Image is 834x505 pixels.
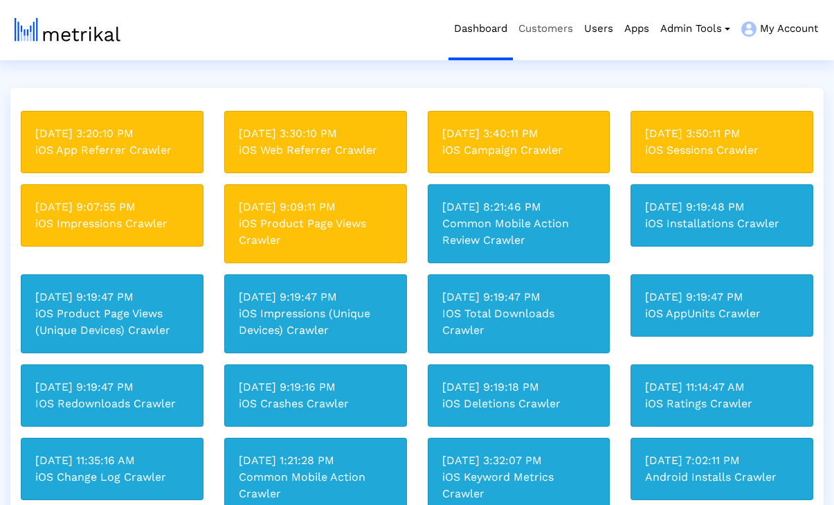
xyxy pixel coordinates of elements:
[645,379,799,396] div: [DATE] 11:14:47 AM
[35,215,189,232] div: iOS Impressions Crawler
[35,125,189,142] div: [DATE] 3:20:10 PM
[645,142,799,159] div: iOS Sessions Crawler
[239,142,392,159] div: iOS Web Referrer Crawler
[645,199,799,215] div: [DATE] 9:19:48 PM
[239,199,392,215] div: [DATE] 9:09:11 PM
[15,18,120,42] img: metrical-logo-light.png
[442,452,596,469] div: [DATE] 3:32:07 PM
[442,199,596,215] div: [DATE] 8:21:46 PM
[35,452,189,469] div: [DATE] 11:35:16 AM
[442,469,596,502] div: iOS Keyword Metrics Crawler
[239,289,392,305] div: [DATE] 9:19:47 PM
[35,305,189,339] div: iOS Product Page Views (Unique Devices) Crawler
[645,305,799,322] div: iOS AppUnits Crawler
[35,396,189,412] div: IOS Redownloads Crawler
[741,21,756,37] img: my-account-menu-icon.png
[442,379,596,396] div: [DATE] 9:19:18 PM
[442,396,596,412] div: iOS Deletions Crawler
[35,289,189,305] div: [DATE] 9:19:47 PM
[239,379,392,396] div: [DATE] 9:19:16 PM
[239,396,392,412] div: iOS Crashes Crawler
[239,452,392,469] div: [DATE] 1:21:28 PM
[442,142,596,159] div: iOS Campaign Crawler
[35,142,189,159] div: iOS App Referrer Crawler
[442,289,596,305] div: [DATE] 9:19:47 PM
[239,215,392,249] div: iOS Product Page Views Crawler
[35,379,189,396] div: [DATE] 9:19:47 PM
[645,289,799,305] div: [DATE] 9:19:47 PM
[645,469,799,486] div: Android Installs Crawler
[35,469,189,486] div: iOS Change Log Crawler
[239,305,392,339] div: iOS Impressions (Unique Devices) Crawler
[645,396,799,412] div: iOS Ratings Crawler
[442,125,596,142] div: [DATE] 3:40:11 PM
[645,215,799,232] div: iOS Installations Crawler
[442,215,596,249] div: Common Mobile Action Review Crawler
[239,469,392,502] div: Common Mobile Action Crawler
[645,125,799,142] div: [DATE] 3:50:11 PM
[35,199,189,215] div: [DATE] 9:07:55 PM
[442,305,596,339] div: IOS Total Downloads Crawler
[645,452,799,469] div: [DATE] 7:02:11 PM
[239,125,392,142] div: [DATE] 3:30:10 PM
